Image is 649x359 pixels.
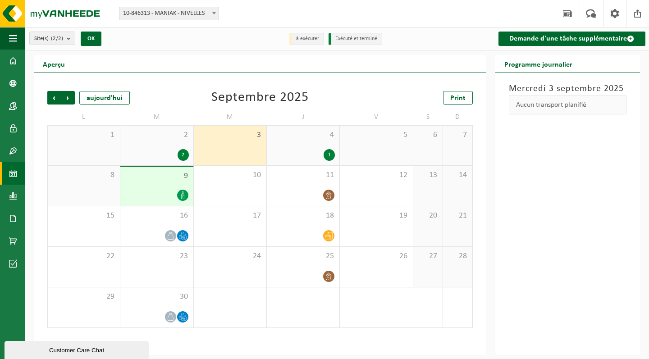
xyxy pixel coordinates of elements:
[198,130,262,140] span: 3
[125,130,188,140] span: 2
[29,32,75,45] button: Site(s)(2/2)
[498,32,645,46] a: Demande d'une tâche supplémentaire
[495,55,581,73] h2: Programme journalier
[271,211,335,221] span: 18
[289,33,324,45] li: à exécuter
[119,7,219,20] span: 10-846313 - MANIAK - NIVELLES
[51,36,63,41] count: (2/2)
[448,251,468,261] span: 28
[52,130,115,140] span: 1
[125,292,188,302] span: 30
[329,33,382,45] li: Exécuté et terminé
[198,251,262,261] span: 24
[340,109,413,125] td: V
[271,170,335,180] span: 11
[125,171,188,181] span: 9
[418,251,438,261] span: 27
[344,170,408,180] span: 12
[271,130,335,140] span: 4
[509,95,626,114] div: Aucun transport planifié
[52,251,115,261] span: 22
[52,292,115,302] span: 29
[418,130,438,140] span: 6
[5,339,151,359] iframe: chat widget
[79,91,130,105] div: aujourd'hui
[344,130,408,140] span: 5
[125,211,188,221] span: 16
[47,91,61,105] span: Précédent
[47,109,120,125] td: L
[81,32,101,46] button: OK
[509,82,626,95] h3: Mercredi 3 septembre 2025
[267,109,340,125] td: J
[198,170,262,180] span: 10
[125,251,188,261] span: 23
[120,109,193,125] td: M
[194,109,267,125] td: M
[119,7,219,20] span: 10-846313 - MANIAK - NIVELLES
[448,211,468,221] span: 21
[448,170,468,180] span: 14
[52,170,115,180] span: 8
[418,170,438,180] span: 13
[34,55,74,73] h2: Aperçu
[344,211,408,221] span: 19
[271,251,335,261] span: 25
[448,130,468,140] span: 7
[34,32,63,45] span: Site(s)
[418,211,438,221] span: 20
[450,95,466,102] span: Print
[324,149,335,161] div: 1
[61,91,75,105] span: Suivant
[178,149,189,161] div: 2
[344,251,408,261] span: 26
[211,91,309,105] div: Septembre 2025
[413,109,443,125] td: S
[52,211,115,221] span: 15
[443,109,473,125] td: D
[443,91,473,105] a: Print
[198,211,262,221] span: 17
